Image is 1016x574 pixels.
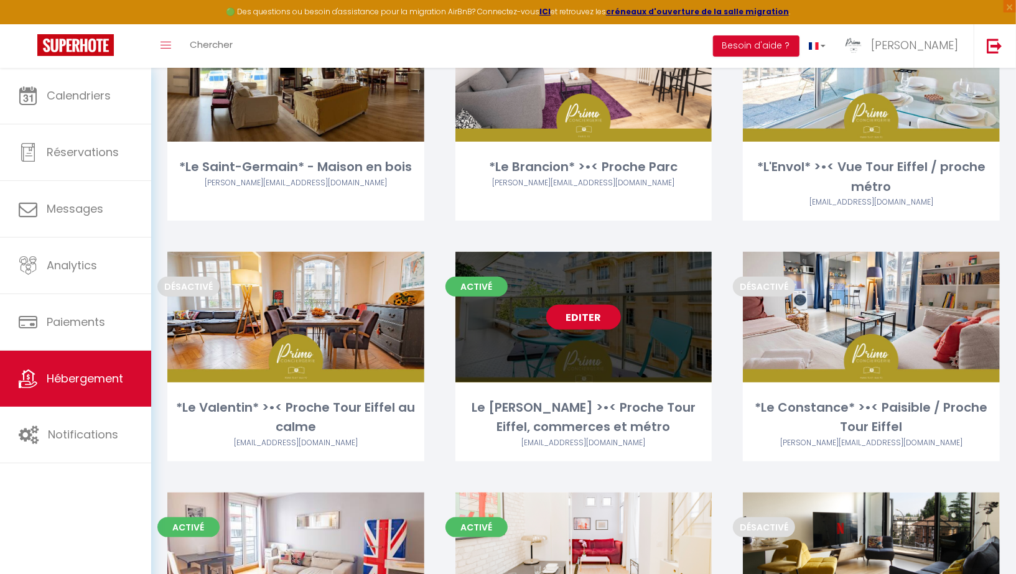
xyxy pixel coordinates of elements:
[546,305,621,330] a: Editer
[167,157,424,177] div: *Le Saint-Germain* - Maison en bois
[835,24,974,68] a: ... [PERSON_NAME]
[733,277,795,297] span: Désactivé
[445,277,508,297] span: Activé
[180,24,242,68] a: Chercher
[743,437,1000,449] div: Airbnb
[743,197,1000,208] div: Airbnb
[445,517,508,537] span: Activé
[47,371,123,386] span: Hébergement
[167,398,424,437] div: *Le Valentin* >•< Proche Tour Eiffel au calme
[37,34,114,56] img: Super Booking
[47,314,105,330] span: Paiements
[844,35,863,55] img: ...
[455,398,712,437] div: Le [PERSON_NAME] >•< Proche Tour Eiffel, commerces et métro
[743,157,1000,197] div: *L'Envol* >•< Vue Tour Eiffel / proche métro
[871,37,958,53] span: [PERSON_NAME]
[10,5,47,42] button: Ouvrir le widget de chat LiveChat
[47,88,111,103] span: Calendriers
[455,437,712,449] div: Airbnb
[455,177,712,189] div: Airbnb
[47,144,119,160] span: Réservations
[167,177,424,189] div: Airbnb
[167,437,424,449] div: Airbnb
[743,398,1000,437] div: *Le Constance* >•< Paisible / Proche Tour Eiffel
[713,35,799,57] button: Besoin d'aide ?
[157,277,220,297] span: Désactivé
[987,38,1002,53] img: logout
[539,6,551,17] a: ICI
[455,157,712,177] div: *Le Brancion* >•< Proche Parc
[733,517,795,537] span: Désactivé
[157,517,220,537] span: Activé
[47,257,97,273] span: Analytics
[606,6,789,17] a: créneaux d'ouverture de la salle migration
[48,427,118,442] span: Notifications
[47,201,103,216] span: Messages
[190,38,233,51] span: Chercher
